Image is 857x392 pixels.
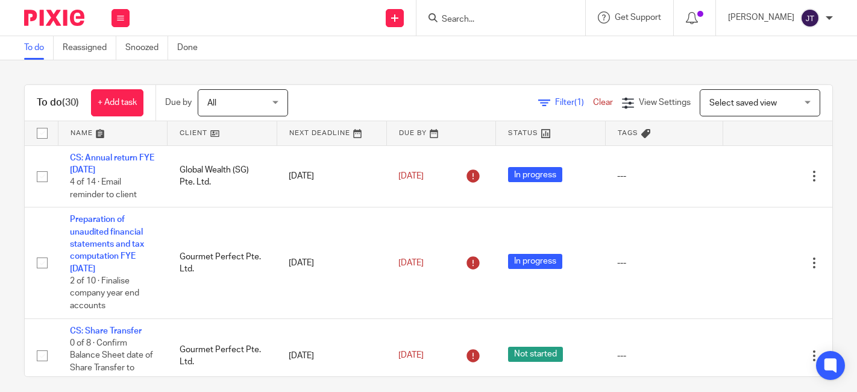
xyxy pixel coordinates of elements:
a: Preparation of unaudited financial statements and tax computation FYE [DATE] [70,215,144,273]
span: Filter [555,98,593,107]
td: [DATE] [277,145,386,207]
span: Not started [508,347,563,362]
td: Gourmet Perfect Pte. Ltd. [168,207,277,318]
a: Clear [593,98,613,107]
span: Get Support [615,13,661,22]
span: In progress [508,167,562,182]
a: + Add task [91,89,143,116]
span: Select saved view [709,99,777,107]
div: --- [617,350,711,362]
span: [DATE] [398,259,424,267]
span: View Settings [639,98,691,107]
a: Done [177,36,207,60]
h1: To do [37,96,79,109]
div: --- [617,257,711,269]
td: [DATE] [277,207,386,318]
div: --- [617,170,711,182]
input: Search [441,14,549,25]
span: 2 of 10 · Finalise company year end accounts [70,277,139,310]
img: Pixie [24,10,84,26]
img: svg%3E [800,8,820,28]
a: CS: Share Transfer [70,327,142,335]
a: Reassigned [63,36,116,60]
span: All [207,99,216,107]
td: Global Wealth (SG) Pte. Ltd. [168,145,277,207]
p: Due by [165,96,192,109]
span: [DATE] [398,352,424,360]
span: 0 of 8 · Confirm Balance Sheet date of Share Transfer to compute Stamp Duty [70,339,153,385]
span: 4 of 14 · Email reminder to client [70,178,137,199]
a: CS: Annual return FYE [DATE] [70,154,154,174]
a: Snoozed [125,36,168,60]
p: [PERSON_NAME] [728,11,794,24]
span: (1) [574,98,584,107]
span: In progress [508,254,562,269]
a: To do [24,36,54,60]
span: Tags [618,130,638,136]
span: (30) [62,98,79,107]
span: [DATE] [398,172,424,180]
